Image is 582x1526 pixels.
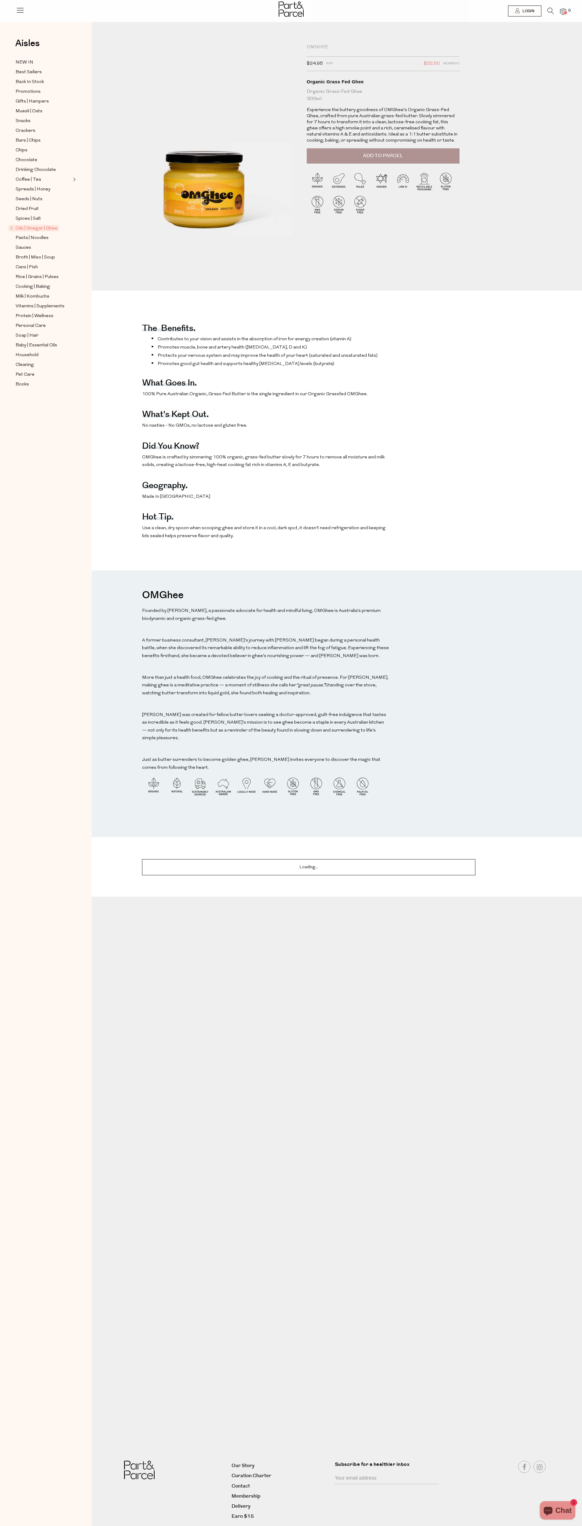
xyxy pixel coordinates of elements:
a: Personal Care [16,322,71,330]
img: P_P-ICONS-Live_Bec_V11_Palm_Oil_Free.svg [352,776,373,797]
span: Bars | Chips [16,137,41,144]
span: Chocolate [16,157,37,164]
span: Baby | Essential Oils [16,342,57,349]
span: Sauces [16,244,31,251]
a: Bars | Chips [16,137,71,144]
span: Add to Parcel [363,152,403,159]
img: P_P-ICONS-Live_Bec_V11_Kosher.svg [371,171,392,192]
img: P_P-ICONS-Live_Bec_V11_Organic.svg [307,171,328,192]
a: Login [508,5,541,16]
a: Baby | Essential Oils [16,342,71,349]
img: P_P-ICONS-Live_Bec_V11_Sugar_Free.svg [350,194,371,215]
a: Delivery [232,1502,330,1510]
a: Protein | Wellness [16,312,71,320]
a: Cans | Fish [16,263,71,271]
span: Crackers [16,127,35,135]
a: Seeds | Nuts [16,195,71,203]
button: Expand/Collapse Coffee | Tea [71,176,76,183]
a: Membership [232,1492,330,1500]
span: Promotes good gut health and supports healthy [MEDICAL_DATA] levels (butyrate) [158,362,334,366]
a: Spreads | Honey [16,186,71,193]
span: Promotes muscle, bone and artery health ([MEDICAL_DATA], D and K) [158,345,307,350]
inbox-online-store-chat: Shopify online store chat [538,1501,577,1521]
span: Broth | Miso | Soup [16,254,55,261]
p: No nasties - No GMOs, no lactose and gluten free. [142,422,390,430]
h4: The benefits. [142,327,196,331]
span: NEW IN [16,59,33,66]
span: Gifts | Hampers [16,98,49,105]
img: P_P-ICONS-Live_Bec_V11_Low_Gi.svg [392,171,414,192]
span: Spices | Salt [16,215,41,222]
img: P_P-ICONS-Live_Bec_V11_Paleo.svg [350,171,371,192]
img: Part&Parcel [279,2,304,17]
span: Protein | Wellness [16,313,53,320]
h4: What's kept out. [142,413,209,418]
a: Rice | Grains | Pulses [16,273,71,281]
h3: OMGhee [142,586,184,604]
i: “great pause.” [296,683,325,688]
img: P_P-ICONS-Live_Bec_V11_Sustainable_Sourced.svg [189,776,211,797]
span: Spreads | Honey [16,186,50,193]
span: Oils | Vinegar | Ghee [9,225,59,231]
img: Organic Grass Fed Ghee [110,46,298,268]
a: Chips [16,146,71,154]
a: Coffee | Tea [16,176,71,183]
a: Curation Charter [232,1472,330,1480]
div: Organic Grass Fed Ghee [307,79,459,85]
span: Muesli | Oats [16,108,42,115]
a: Promotions [16,88,71,96]
p: Founded by [PERSON_NAME], a passionate advocate for health and mindful living, OMGhee is Australi... [142,607,390,623]
span: Household [16,352,38,359]
img: Part&Parcel [124,1461,155,1479]
p: Loading... [147,864,471,871]
img: P_P-ICONS-Live_Bec_V11_Recyclable_Packaging.svg [414,171,435,192]
span: Cans | Fish [16,264,38,271]
span: Protects your nervous system and may improve the health of your heart (saturated and unsaturated ... [158,353,378,358]
span: Promotions [16,88,41,96]
span: Rice | Grains | Pulses [16,273,59,281]
img: P_P-ICONS-Live_Bec_V11_Australian_Owned.svg [213,776,234,797]
span: Members [443,60,459,68]
span: Pasta | Noodles [16,234,49,242]
input: Your email address [335,1473,439,1484]
img: P_P-ICONS-Live_Bec_V11_Handmade.svg [259,776,280,797]
span: Pet Care [16,371,35,378]
label: Subscribe for a healthier inbox [335,1461,443,1473]
p: Just as butter surrenders to become golden ghee, [PERSON_NAME] invites everyone to discover the m... [142,756,390,772]
p: OMGhee is crafted by simmering 100% organic, grass-fed butter slowly for 7 hours to remove all mo... [142,454,390,469]
a: Drinking Chocolate [16,166,71,174]
a: Pasta | Noodles [16,234,71,242]
img: P_P-ICONS-Live_Bec_V11_GMO_Free.svg [306,776,327,797]
div: OMGhee [307,44,459,50]
img: P_P-ICONS-Live_Bec_V11_Locally_Made_2.svg [236,776,257,797]
span: Seeds | Nuts [16,196,42,203]
img: P_P-ICONS-Live_Bec_V11_Organic.svg [143,776,164,797]
img: P_P-ICONS-Live_Bec_V11_Sodium_Free.svg [328,194,350,215]
img: P_P-ICONS-Live_Bec_V11_GMO_Free.svg [307,194,328,215]
h4: What goes in. [142,382,197,386]
span: 0 [567,8,572,13]
a: Contact [232,1482,330,1490]
button: Add to Parcel [307,148,459,164]
span: Back In Stock [16,78,44,86]
a: Earn $15 [232,1512,330,1521]
p: Use a clean, dry spoon when scooping ghee and store it in a cool, dark spot, it doesn’t need refr... [142,524,390,540]
a: Muesli | Oats [16,107,71,115]
p: More than just a health food, OMGhee celebrates the joy of cooking and the ritual of presence. Fo... [142,674,390,697]
span: Milk | Kombucha [16,293,49,300]
a: Cooking | Baking [16,283,71,291]
span: Personal Care [16,322,46,330]
span: Snacks [16,118,31,125]
a: Dried Fruit [16,205,71,213]
p: Experience the buttery goodness of OMGhee’s Organic Grass-Fed Ghee, crafted from pure Australian ... [307,107,459,144]
h4: Geography. [142,484,188,489]
span: Drinking Chocolate [16,166,56,174]
img: P_P-ICONS-Live_Bec_V11_Chemical_Free.svg [329,776,350,797]
a: Back In Stock [16,78,71,86]
a: Chocolate [16,156,71,164]
span: Chips [16,147,27,154]
span: $22.50 [424,60,440,68]
a: Soap | Hair [16,332,71,339]
p: A former business consultant, [PERSON_NAME]’s journey with [PERSON_NAME] began during a personal ... [142,637,390,660]
a: Broth | Miso | Soup [16,254,71,261]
